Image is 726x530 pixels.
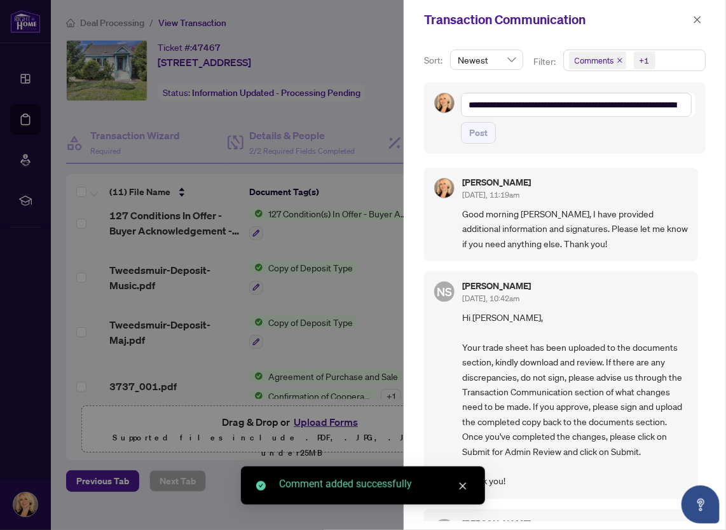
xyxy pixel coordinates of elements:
[693,15,702,24] span: close
[462,190,519,200] span: [DATE], 11:19am
[575,54,614,67] span: Comments
[435,93,454,112] img: Profile Icon
[462,310,688,489] span: Hi [PERSON_NAME], Your trade sheet has been uploaded to the documents section, kindly download an...
[462,178,531,187] h5: [PERSON_NAME]
[456,479,470,493] a: Close
[437,283,452,301] span: NS
[533,55,558,69] p: Filter:
[435,179,454,198] img: Profile Icon
[462,207,688,251] span: Good morning [PERSON_NAME], I have provided additional information and signatures. Please let me ...
[462,282,531,290] h5: [PERSON_NAME]
[640,54,650,67] div: +1
[617,57,623,64] span: close
[256,481,266,491] span: check-circle
[458,50,516,69] span: Newest
[458,482,467,491] span: close
[681,486,720,524] button: Open asap
[569,51,626,69] span: Comments
[279,477,470,492] div: Comment added successfully
[462,294,519,303] span: [DATE], 10:42am
[424,10,689,29] div: Transaction Communication
[462,519,531,528] h5: [PERSON_NAME]
[424,53,445,67] p: Sort:
[461,122,496,144] button: Post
